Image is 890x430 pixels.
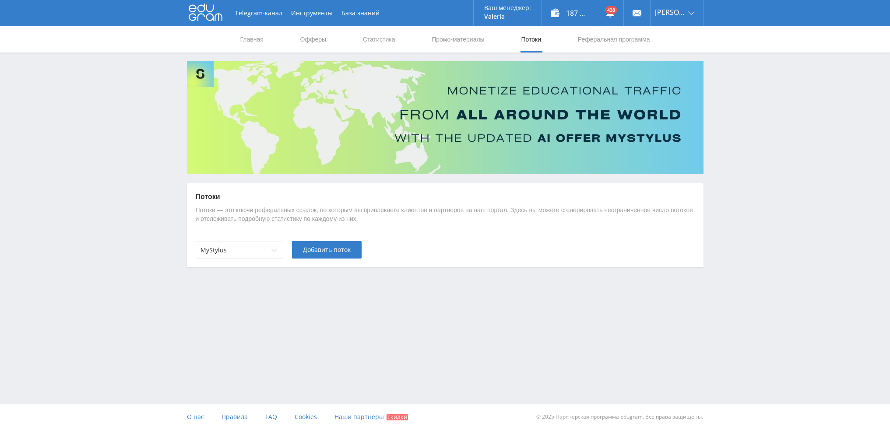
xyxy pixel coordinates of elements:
[265,404,277,430] a: FAQ
[299,26,327,52] a: Офферы
[449,404,703,430] div: © 2025 Партнёрская программа Edugram. Все права защищены.
[222,404,248,430] a: Правила
[362,26,396,52] a: Статистика
[295,413,317,421] span: Cookies
[239,26,264,52] a: Главная
[187,413,204,421] span: О нас
[334,404,408,430] a: Наши партнеры Скидки
[484,13,531,20] p: Valeria
[520,26,542,52] a: Потоки
[334,413,384,421] span: Наши партнеры
[295,404,317,430] a: Cookies
[187,61,704,174] img: Banner
[196,206,695,223] p: Потоки — это ключи реферальных ссылок, по которым вы привлекаете клиентов и партнеров на наш порт...
[655,9,686,16] span: [PERSON_NAME]
[484,4,531,11] p: Ваш менеджер:
[292,241,362,259] button: Добавить поток
[196,192,695,202] p: Потоки
[303,246,351,253] span: Добавить поток
[265,413,277,421] span: FAQ
[431,26,485,52] a: Промо-материалы
[577,26,651,52] a: Реферальная программа
[387,414,408,420] span: Скидки
[222,413,248,421] span: Правила
[187,404,204,430] a: О нас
